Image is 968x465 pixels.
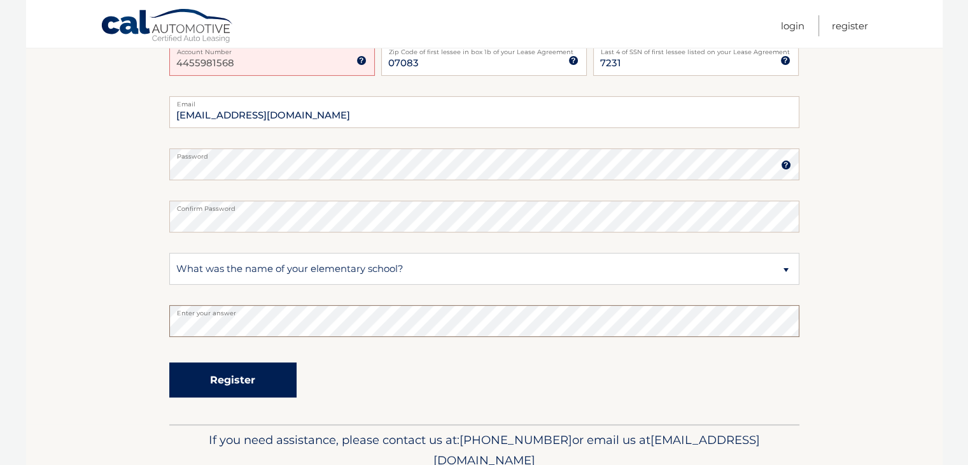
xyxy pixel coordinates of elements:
[101,8,234,45] a: Cal Automotive
[459,433,572,447] span: [PHONE_NUMBER]
[593,44,799,54] label: Last 4 of SSN of first lessee listed on your Lease Agreement
[781,160,791,170] img: tooltip.svg
[169,44,375,76] input: Account Number
[356,55,367,66] img: tooltip.svg
[780,55,790,66] img: tooltip.svg
[781,15,804,36] a: Login
[381,44,587,54] label: Zip Code of first lessee in box 1b of your Lease Agreement
[169,148,799,159] label: Password
[568,55,579,66] img: tooltip.svg
[169,305,799,315] label: Enter your answer
[169,201,799,211] label: Confirm Password
[832,15,868,36] a: Register
[593,44,799,76] input: SSN or EIN (last 4 digits only)
[169,96,799,128] input: Email
[169,44,375,54] label: Account Number
[381,44,587,76] input: Zip Code
[169,96,799,106] label: Email
[169,362,297,397] button: Register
